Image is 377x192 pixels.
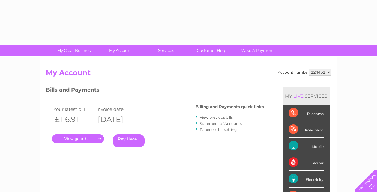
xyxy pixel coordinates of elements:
a: Make A Payment [232,45,282,56]
a: Statement of Accounts [200,121,242,126]
a: Paperless bill settings [200,127,238,132]
a: My Clear Business [50,45,100,56]
a: Pay Here [113,134,145,147]
div: Broadband [289,121,324,138]
h3: Bills and Payments [46,86,264,96]
div: Mobile [289,138,324,154]
td: Invoice date [95,105,138,113]
div: Telecoms [289,105,324,121]
td: Your latest bill [52,105,95,113]
div: MY SERVICES [283,87,330,105]
h4: Billing and Payments quick links [196,105,264,109]
div: Electricity [289,171,324,187]
a: Customer Help [187,45,236,56]
th: £116.91 [52,113,95,126]
div: LIVE [292,93,305,99]
div: Water [289,154,324,171]
th: [DATE] [95,113,138,126]
a: Services [141,45,191,56]
div: Account number [278,69,331,76]
a: . [52,134,104,143]
a: View previous bills [200,115,233,120]
h2: My Account [46,69,331,80]
a: My Account [96,45,145,56]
